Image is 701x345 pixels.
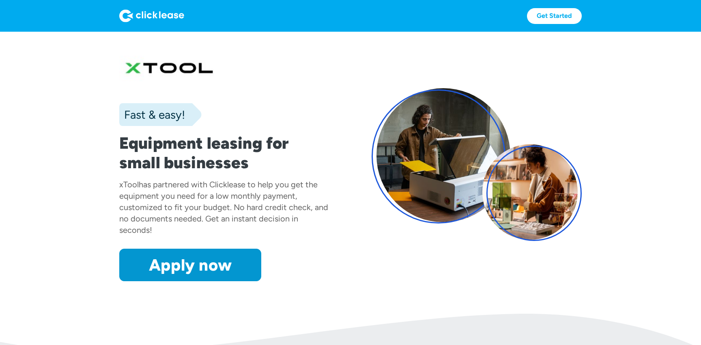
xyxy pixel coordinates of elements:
[119,9,184,22] img: Logo
[119,249,261,281] a: Apply now
[119,133,329,172] h1: Equipment leasing for small businesses
[119,180,139,189] div: xTool
[119,106,185,123] div: Fast & easy!
[527,8,582,24] a: Get Started
[119,180,328,235] div: has partnered with Clicklease to help you get the equipment you need for a low monthly payment, c...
